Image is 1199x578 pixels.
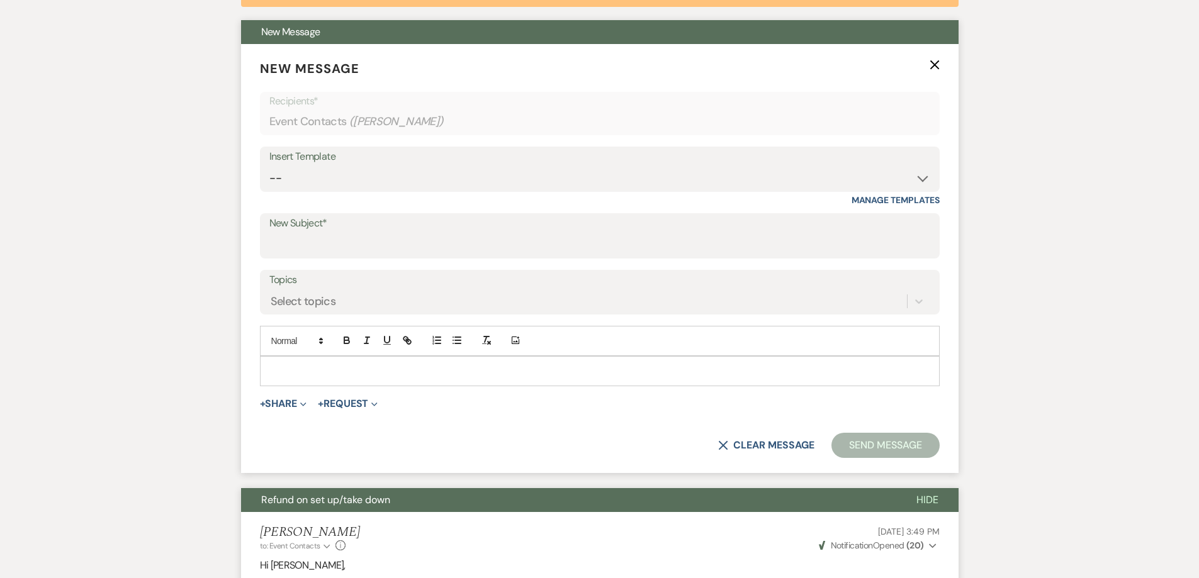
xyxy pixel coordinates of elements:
span: + [260,399,266,409]
div: Select topics [271,292,336,309]
span: Hide [916,493,938,506]
p: Hi [PERSON_NAME], [260,557,940,574]
div: Event Contacts [269,109,930,134]
span: Opened [819,540,924,551]
button: NotificationOpened (20) [817,539,939,552]
span: + [318,399,324,409]
button: to: Event Contacts [260,540,332,552]
span: Notification [831,540,873,551]
label: Topics [269,271,930,289]
button: Send Message [831,433,939,458]
label: New Subject* [269,214,930,233]
span: New Message [260,60,359,77]
button: Share [260,399,307,409]
button: Hide [896,488,959,512]
p: Recipients* [269,93,930,109]
span: to: Event Contacts [260,541,320,551]
strong: ( 20 ) [906,540,924,551]
span: ( [PERSON_NAME] ) [349,113,444,130]
span: [DATE] 3:49 PM [878,526,939,537]
button: Clear message [718,440,814,450]
button: Request [318,399,378,409]
div: Insert Template [269,148,930,166]
button: Refund on set up/take down [241,488,896,512]
h5: [PERSON_NAME] [260,525,360,540]
a: Manage Templates [852,194,940,206]
span: New Message [261,25,320,38]
span: Refund on set up/take down [261,493,390,506]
